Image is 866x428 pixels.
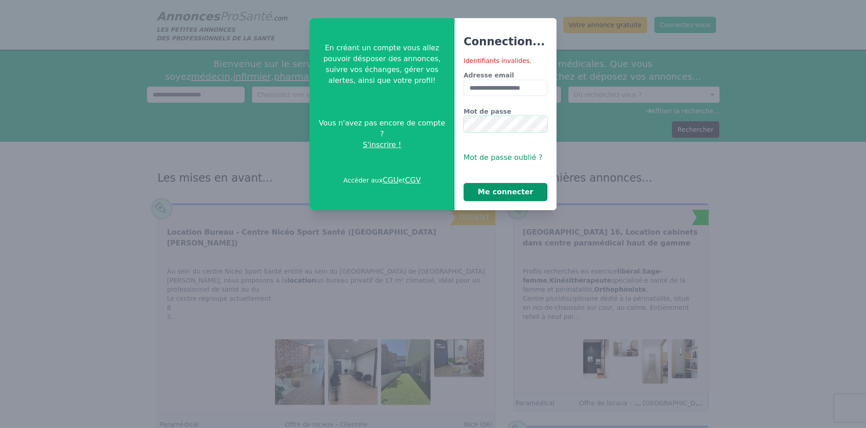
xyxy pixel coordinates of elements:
div: Identifiants invalides. [464,56,547,65]
h3: Connection... [464,34,547,49]
p: Accéder aux et [343,175,421,186]
label: Mot de passe [464,107,547,116]
label: Adresse email [464,71,547,80]
a: CGU [382,176,398,184]
span: Vous n'avez pas encore de compte ? [317,118,447,139]
button: Me connecter [464,183,547,201]
a: CGV [405,176,421,184]
p: En créant un compte vous allez pouvoir désposer des annonces, suivre vos échanges, gérer vos aler... [317,43,447,86]
span: Mot de passe oublié ? [464,153,542,162]
span: S'inscrire ! [363,139,402,150]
